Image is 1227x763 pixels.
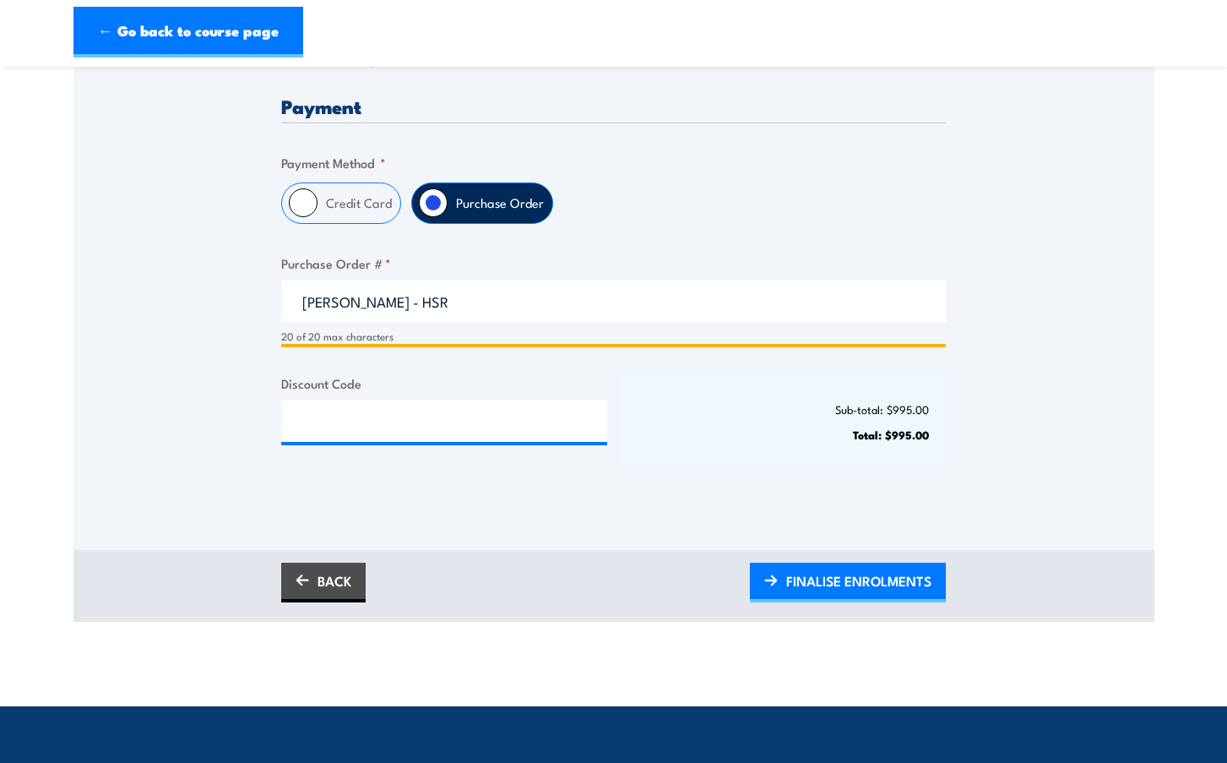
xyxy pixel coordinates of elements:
[786,559,931,603] span: FINALISE ENROLMENTS
[853,426,929,443] strong: Total: $995.00
[281,563,366,602] a: BACK
[281,253,946,273] label: Purchase Order #
[73,7,303,57] a: ← Go back to course page
[448,183,552,223] label: Purchase Order
[638,403,930,416] p: Sub-total: $995.00
[750,563,946,602] a: FINALISE ENROLMENTS
[281,96,946,116] h3: Payment
[281,373,607,393] label: Discount Code
[281,329,946,345] div: 20 of 20 max characters
[281,153,386,172] legend: Payment Method
[318,183,400,223] label: Credit Card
